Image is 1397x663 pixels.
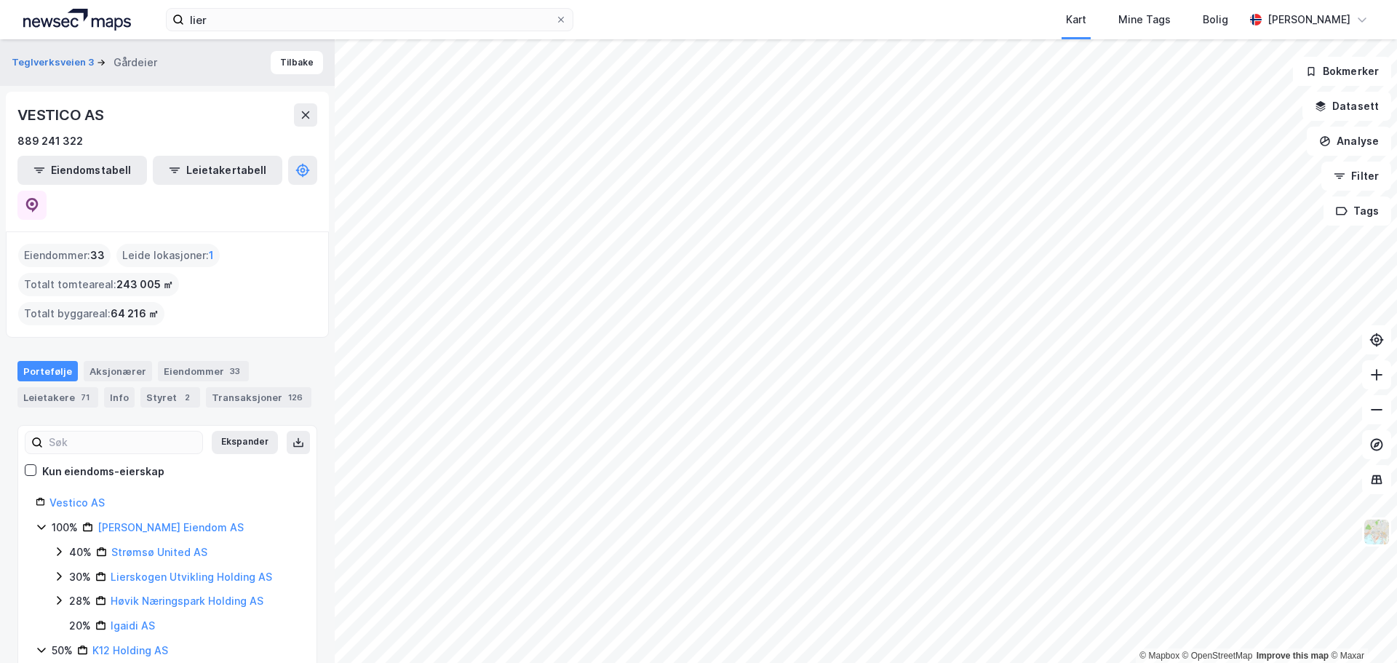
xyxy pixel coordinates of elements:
div: 2 [180,390,194,405]
a: OpenStreetMap [1182,651,1253,661]
div: VESTICO AS [17,103,107,127]
div: Aksjonærer [84,361,152,381]
span: 64 216 ㎡ [111,305,159,322]
a: Improve this map [1257,651,1329,661]
div: Kontrollprogram for chat [1324,593,1397,663]
div: Leide lokasjoner : [116,244,220,267]
button: Bokmerker [1293,57,1391,86]
button: Leietakertabell [153,156,282,185]
div: Gårdeier [114,54,157,71]
img: Z [1363,518,1390,546]
a: K12 Holding AS [92,644,168,656]
span: 33 [90,247,105,264]
a: [PERSON_NAME] Eiendom AS [97,521,244,533]
div: Bolig [1203,11,1228,28]
button: Datasett [1302,92,1391,121]
a: Høvik Næringspark Holding AS [111,595,263,607]
div: 28% [69,592,91,610]
div: Eiendommer : [18,244,111,267]
div: Totalt tomteareal : [18,273,179,296]
div: 40% [69,544,92,561]
div: Mine Tags [1118,11,1171,28]
button: Tilbake [271,51,323,74]
a: Lierskogen Utvikling Holding AS [111,571,272,583]
div: Info [104,387,135,408]
div: 889 241 322 [17,132,83,150]
button: Teglverksveien 3 [12,55,97,70]
div: [PERSON_NAME] [1267,11,1350,28]
input: Søk [43,432,202,453]
button: Filter [1321,162,1391,191]
a: Igaidi AS [111,619,155,632]
div: 20% [69,617,91,635]
div: 30% [69,568,91,586]
a: Vestico AS [49,496,105,509]
button: Tags [1324,196,1391,226]
button: Eiendomstabell [17,156,147,185]
button: Ekspander [212,431,278,454]
div: 100% [52,519,78,536]
span: 243 005 ㎡ [116,276,173,293]
div: Eiendommer [158,361,249,381]
div: 33 [227,364,243,378]
input: Søk på adresse, matrikkel, gårdeiere, leietakere eller personer [184,9,555,31]
a: Mapbox [1139,651,1179,661]
div: Totalt byggareal : [18,302,164,325]
button: Analyse [1307,127,1391,156]
div: 50% [52,642,73,659]
iframe: Chat Widget [1324,593,1397,663]
div: 126 [285,390,306,405]
img: logo.a4113a55bc3d86da70a041830d287a7e.svg [23,9,131,31]
div: 71 [78,390,92,405]
div: Kart [1066,11,1086,28]
div: Kun eiendoms-eierskap [42,463,164,480]
span: 1 [209,247,214,264]
div: Leietakere [17,387,98,408]
div: Styret [140,387,200,408]
div: Transaksjoner [206,387,311,408]
div: Portefølje [17,361,78,381]
a: Strømsø United AS [111,546,207,558]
